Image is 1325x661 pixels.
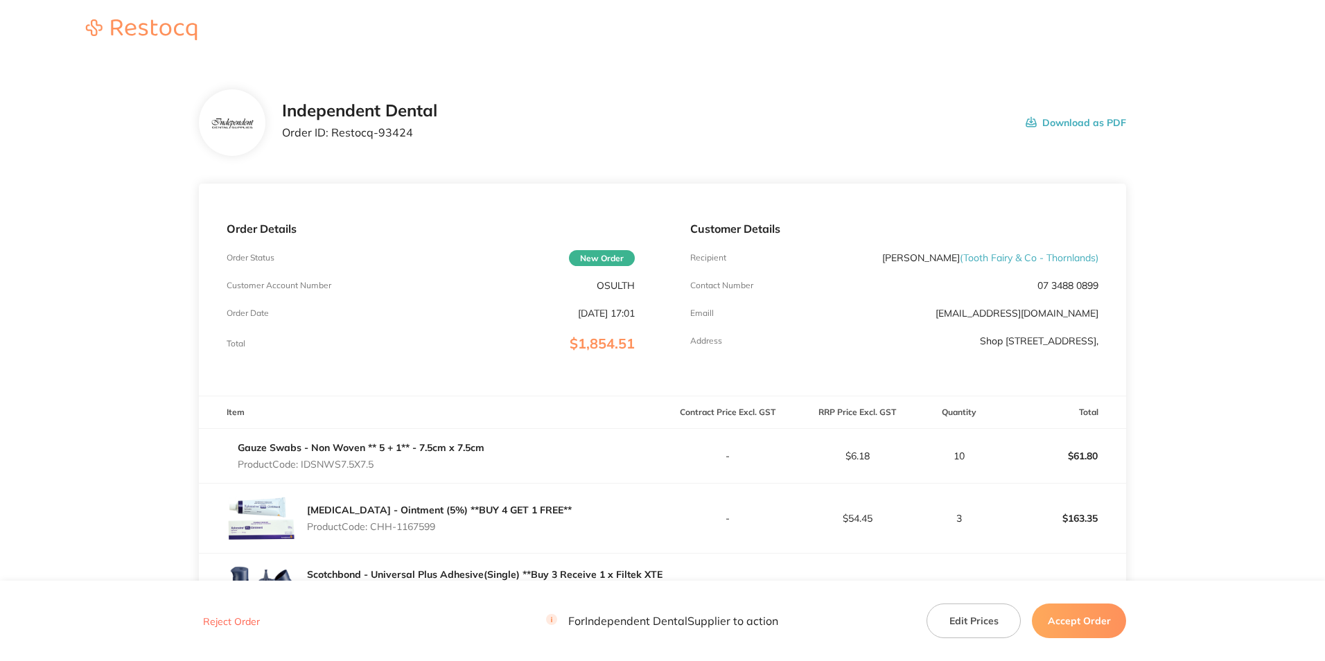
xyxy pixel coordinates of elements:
p: Shop [STREET_ADDRESS], [980,335,1098,346]
p: Customer Account Number [227,281,331,290]
p: - [663,450,791,461]
img: Restocq logo [72,19,211,40]
p: $147.27 [997,572,1125,605]
th: Total [997,396,1126,429]
a: Scotchbond - Universal Plus Adhesive(Single) **Buy 3 Receive 1 x Filtek XTE Universal Refill Caps... [307,568,662,592]
p: $6.18 [793,450,921,461]
p: 10 [923,450,996,461]
p: Product Code: IDSNWS7.5X7.5 [238,459,484,470]
button: Reject Order [199,615,264,628]
img: bzV5Y2k1dA [209,116,254,130]
p: $163.35 [997,502,1125,535]
p: [PERSON_NAME] [882,252,1098,263]
p: For Independent Dental Supplier to action [546,615,778,628]
button: Download as PDF [1026,101,1126,144]
p: Order Details [227,222,635,235]
button: Edit Prices [927,603,1021,638]
p: Customer Details [690,222,1098,235]
th: Contract Price Excl. GST [662,396,792,429]
img: YXN6aHVsYw [227,554,296,623]
p: $54.45 [793,513,921,524]
a: Gauze Swabs - Non Woven ** 5 + 1** - 7.5cm x 7.5cm [238,441,484,454]
p: Order Status [227,253,274,263]
p: Product Code: CHH-1167599 [307,521,572,532]
p: Emaill [690,308,714,318]
p: Contact Number [690,281,753,290]
p: 07 3488 0899 [1037,280,1098,291]
th: RRP Price Excl. GST [792,396,922,429]
p: OSULTH [597,280,635,291]
p: Total [227,339,245,349]
a: [EMAIL_ADDRESS][DOMAIN_NAME] [936,307,1098,319]
p: 3 [923,513,996,524]
button: Accept Order [1032,603,1126,638]
th: Item [199,396,662,429]
th: Quantity [922,396,997,429]
p: - [663,513,791,524]
p: Order ID: Restocq- 93424 [282,126,437,139]
p: Address [690,336,722,346]
p: $61.80 [997,439,1125,473]
span: ( Tooth Fairy & Co - Thornlands ) [960,252,1098,264]
a: [MEDICAL_DATA] - Ointment (5%) **BUY 4 GET 1 FREE** [307,504,572,516]
img: ZG5ndzdiMg [227,484,296,553]
span: $1,854.51 [570,335,635,352]
span: New Order [569,250,635,266]
p: Order Date [227,308,269,318]
p: Recipient [690,253,726,263]
p: [DATE] 17:01 [578,308,635,319]
h2: Independent Dental [282,101,437,121]
a: Restocq logo [72,19,211,42]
